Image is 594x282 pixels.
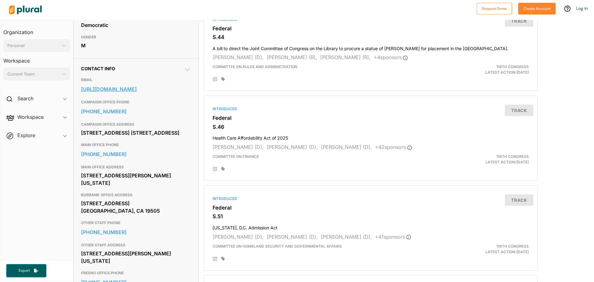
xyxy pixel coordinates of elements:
[576,6,588,11] a: Log In
[81,241,191,249] h3: OTHER STAFF ADDRESS
[81,66,115,71] span: Contact Info
[81,128,191,137] div: [STREET_ADDRESS] [STREET_ADDRESS]
[320,54,371,60] span: [PERSON_NAME] (R),
[505,105,533,116] button: Track
[213,244,342,249] span: Committee on Homeland Security and Governmental Affairs
[81,98,191,106] h3: CAMPAIGN OFFICE PHONE
[81,219,191,227] h3: OTHER STAFF PHONE
[81,41,191,50] div: M
[81,163,191,171] h3: MAIN OFFICE ADDRESS
[81,33,191,41] h3: GENDER
[518,3,556,15] button: Create Account
[425,64,533,75] div: Latest Action: [DATE]
[213,25,529,32] h3: Federal
[7,71,60,77] div: Current Team
[213,222,529,231] h4: [US_STATE], D.C. Admission Act
[518,5,556,11] a: Create Account
[375,144,412,150] span: + 42 sponsor s
[213,167,217,172] div: Add Position Statement
[496,154,529,159] span: 119th Congress
[213,115,529,121] h3: Federal
[477,5,512,11] a: Request Demo
[213,124,529,130] h3: S.46
[213,154,259,159] span: Committee on Finance
[221,257,225,261] div: Add tags
[213,132,529,141] h4: Health Care Affordability Act of 2025
[81,269,191,277] h3: FRESNO OFFICE PHONE
[17,95,33,102] h2: Search
[496,64,529,69] span: 119th Congress
[213,43,529,51] h4: A bill to direct the Joint Committee of Congress on the Library to procure a statue of [PERSON_NA...
[425,244,533,255] div: Latest Action: [DATE]
[425,154,533,165] div: Latest Action: [DATE]
[267,54,317,60] span: [PERSON_NAME] (R),
[213,205,529,211] h3: Federal
[14,268,34,273] span: Export
[6,264,46,277] button: Export
[374,54,408,60] span: + 4 sponsor s
[213,144,264,150] span: [PERSON_NAME] (D),
[477,3,512,15] button: Request Demo
[213,257,217,262] div: Add Position Statement
[81,191,191,199] h3: BURBANK OFFICE ADDRESS
[81,121,191,128] h3: CAMPAIGN OFFICE ADDRESS
[7,42,60,49] div: Personal
[321,144,372,150] span: [PERSON_NAME] (D),
[81,171,191,188] div: [STREET_ADDRESS][PERSON_NAME][US_STATE]
[375,234,411,240] span: + 41 sponsor s
[321,234,372,240] span: [PERSON_NAME] (D),
[81,228,191,237] a: [PHONE_NUMBER]
[267,144,318,150] span: [PERSON_NAME] (D),
[81,85,191,94] a: [URL][DOMAIN_NAME]
[81,107,191,116] a: [PHONE_NUMBER]
[81,20,191,30] div: Democratic
[81,199,191,215] div: [STREET_ADDRESS] [GEOGRAPHIC_DATA], CA 19505
[221,77,225,81] div: Add tags
[213,77,217,82] div: Add Position Statement
[267,234,318,240] span: [PERSON_NAME] (D),
[213,234,264,240] span: [PERSON_NAME] (D),
[81,141,191,149] h3: MAIN OFFICE PHONE
[81,249,191,266] div: [STREET_ADDRESS][PERSON_NAME][US_STATE]
[496,244,529,249] span: 119th Congress
[221,167,225,171] div: Add tags
[505,15,533,27] button: Track
[213,196,529,202] div: Introduced
[213,64,297,69] span: Committee on Rules and Administration
[505,194,533,206] button: Track
[81,76,191,84] h3: EMAIL
[213,106,529,112] div: Introduced
[213,213,529,219] h3: S.51
[81,150,191,159] a: [PHONE_NUMBER]
[3,52,70,65] h3: Workspace
[3,23,70,37] h3: Organization
[213,54,264,60] span: [PERSON_NAME] (D),
[213,34,529,40] h3: S.44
